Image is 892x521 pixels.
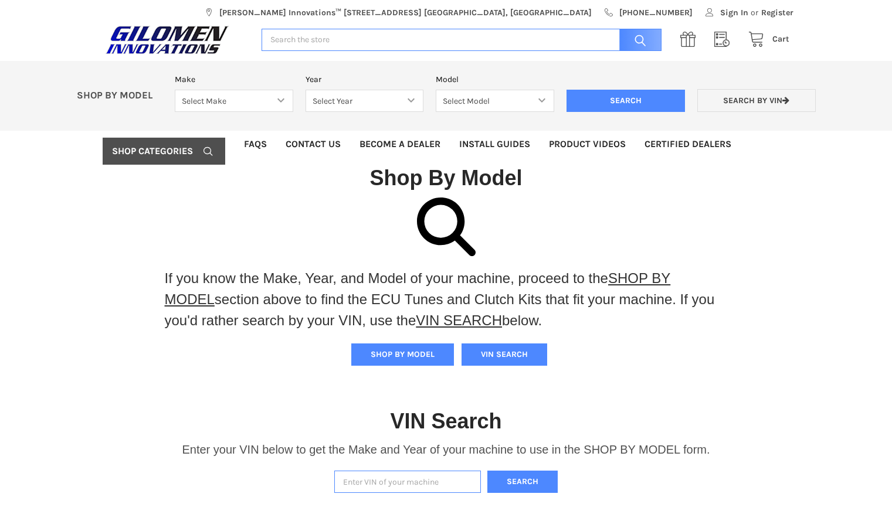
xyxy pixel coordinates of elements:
label: Year [306,73,424,86]
a: Become a Dealer [350,131,450,158]
label: Model [436,73,554,86]
p: If you know the Make, Year, and Model of your machine, proceed to the section above to find the E... [165,268,728,331]
a: FAQs [235,131,276,158]
button: Search [487,471,558,493]
h1: Shop By Model [103,165,789,191]
input: Search [613,29,662,52]
input: Search the store [262,29,661,52]
p: SHOP BY MODEL [70,90,169,102]
span: Sign In [720,6,748,19]
input: Enter VIN of your machine [334,471,481,493]
a: Product Videos [540,131,635,158]
span: [PHONE_NUMBER] [619,6,693,19]
a: SHOP BY MODEL [165,270,671,307]
h1: VIN Search [390,408,501,434]
img: GILOMEN INNOVATIONS [103,25,232,55]
a: Install Guides [450,131,540,158]
a: Cart [742,32,789,47]
button: VIN SEARCH [462,343,547,366]
button: SHOP BY MODEL [351,343,454,366]
span: Cart [772,34,789,44]
a: Contact Us [276,131,350,158]
a: VIN SEARCH [416,312,502,328]
a: Certified Dealers [635,131,741,158]
label: Make [175,73,293,86]
a: Search by VIN [697,89,816,112]
span: [PERSON_NAME] Innovations™ [STREET_ADDRESS] [GEOGRAPHIC_DATA], [GEOGRAPHIC_DATA] [219,6,592,19]
input: Search [567,90,685,112]
a: GILOMEN INNOVATIONS [103,25,249,55]
p: Enter your VIN below to get the Make and Year of your machine to use in the SHOP BY MODEL form. [182,441,710,458]
a: Shop Categories [103,138,225,165]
